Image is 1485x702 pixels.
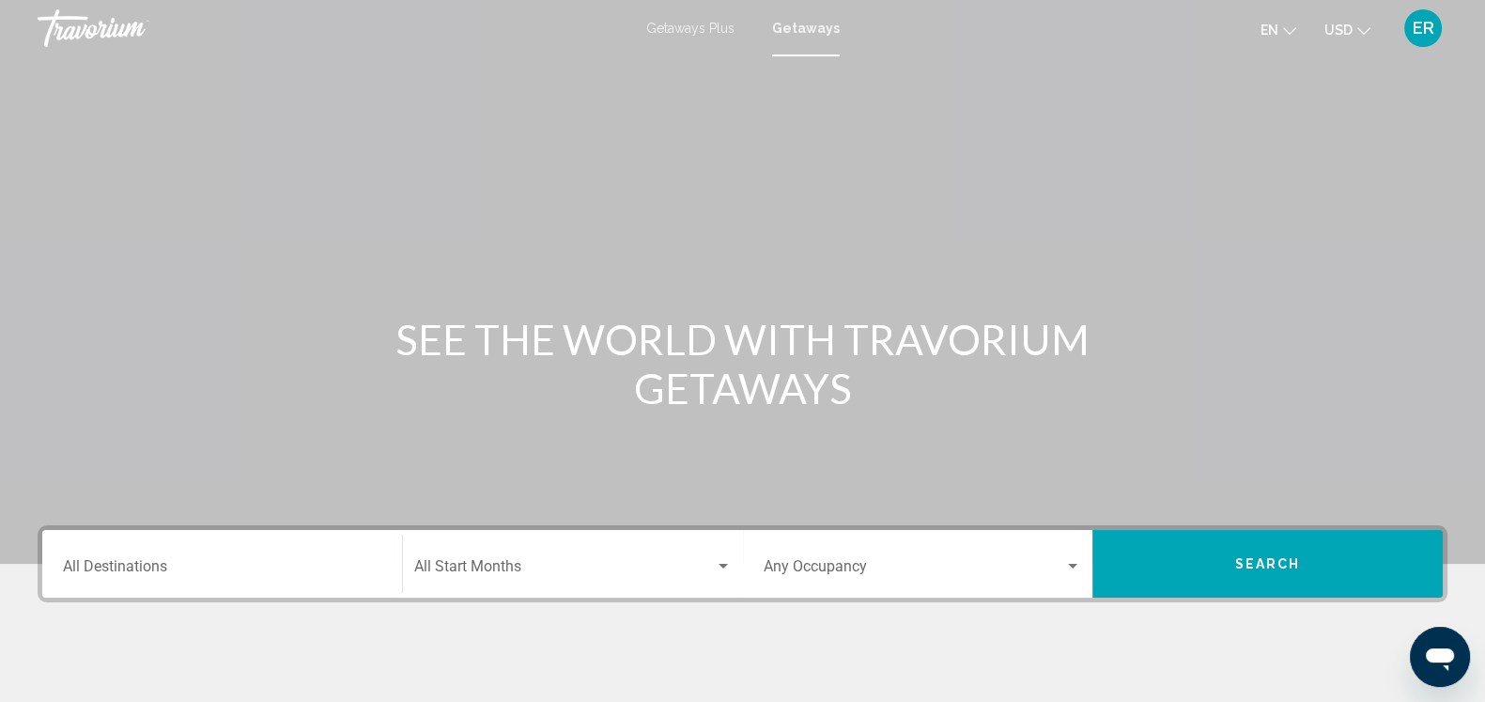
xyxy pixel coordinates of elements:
span: ER [1413,19,1434,38]
a: Travorium [38,9,627,47]
button: Search [1092,530,1443,598]
button: Change currency [1324,16,1370,43]
button: User Menu [1399,8,1447,48]
iframe: Button to launch messaging window [1410,627,1470,687]
h1: SEE THE WORLD WITH TRAVORIUM GETAWAYS [391,315,1095,413]
span: Search [1235,557,1301,572]
a: Getaways Plus [646,21,735,36]
a: Getaways [772,21,840,36]
div: Search widget [42,530,1443,598]
span: USD [1324,23,1353,38]
button: Change language [1261,16,1296,43]
span: en [1261,23,1278,38]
